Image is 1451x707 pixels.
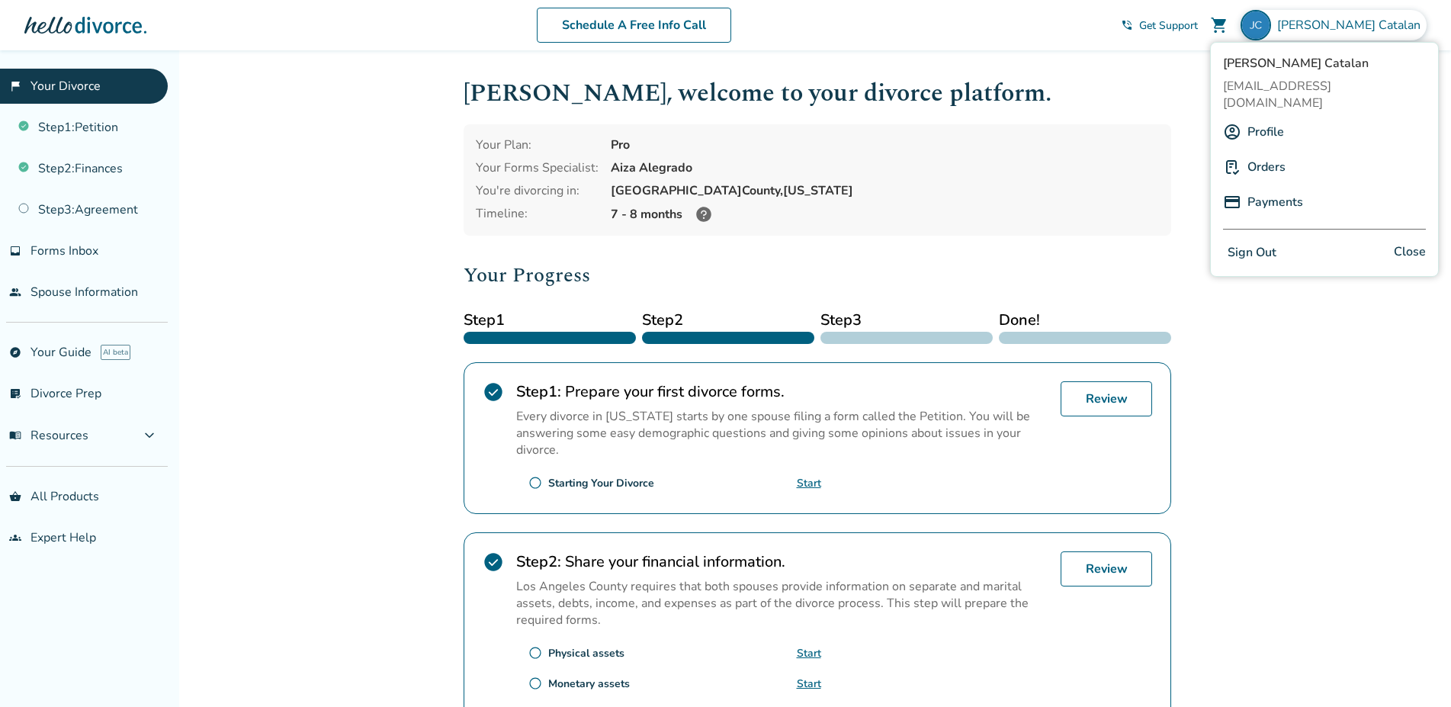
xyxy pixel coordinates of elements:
[9,387,21,400] span: list_alt_check
[9,427,88,444] span: Resources
[548,476,654,490] div: Starting Your Divorce
[999,309,1171,332] span: Done!
[516,551,1048,572] h2: Share your financial information.
[9,245,21,257] span: inbox
[483,551,504,573] span: check_circle
[30,243,98,259] span: Forms Inbox
[611,137,1159,153] div: Pro
[548,646,624,660] div: Physical assets
[9,346,21,358] span: explore
[1375,634,1451,707] iframe: Chat Widget
[797,476,821,490] a: Start
[528,676,542,690] span: radio_button_unchecked
[611,182,1159,199] div: [GEOGRAPHIC_DATA] County, [US_STATE]
[1210,16,1228,34] span: shopping_cart
[797,676,821,691] a: Start
[476,182,599,199] div: You're divorcing in:
[1121,18,1198,33] a: phone_in_talkGet Support
[516,578,1048,628] p: Los Angeles County requires that both spouses provide information on separate and marital assets,...
[1247,153,1286,182] a: Orders
[1061,381,1152,416] a: Review
[516,381,1048,402] h2: Prepare your first divorce forms.
[1223,55,1426,72] span: [PERSON_NAME] Catalan
[1223,123,1241,141] img: A
[516,408,1048,458] p: Every divorce in [US_STATE] starts by one spouse filing a form called the Petition. You will be a...
[483,381,504,403] span: check_circle
[820,309,993,332] span: Step 3
[797,646,821,660] a: Start
[9,429,21,442] span: menu_book
[516,381,561,402] strong: Step 1 :
[1061,551,1152,586] a: Review
[1247,117,1284,146] a: Profile
[1394,242,1426,264] span: Close
[528,476,542,490] span: radio_button_unchecked
[140,426,159,445] span: expand_more
[611,159,1159,176] div: Aiza Alegrado
[516,551,561,572] strong: Step 2 :
[528,646,542,660] span: radio_button_unchecked
[1223,193,1241,211] img: P
[611,205,1159,223] div: 7 - 8 months
[1121,19,1133,31] span: phone_in_talk
[1223,78,1426,111] span: [EMAIL_ADDRESS][DOMAIN_NAME]
[642,309,814,332] span: Step 2
[476,205,599,223] div: Timeline:
[1223,242,1281,264] button: Sign Out
[9,532,21,544] span: groups
[1277,17,1427,34] span: [PERSON_NAME] Catalan
[548,676,630,691] div: Monetary assets
[476,137,599,153] div: Your Plan:
[9,80,21,92] span: flag_2
[464,75,1171,112] h1: [PERSON_NAME] , welcome to your divorce platform.
[101,345,130,360] span: AI beta
[464,260,1171,291] h2: Your Progress
[9,490,21,503] span: shopping_basket
[476,159,599,176] div: Your Forms Specialist:
[537,8,731,43] a: Schedule A Free Info Call
[1139,18,1198,33] span: Get Support
[9,286,21,298] span: people
[1241,10,1271,40] img: sabreenahrochelle@gmail.com
[1247,188,1303,217] a: Payments
[1223,158,1241,176] img: P
[464,309,636,332] span: Step 1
